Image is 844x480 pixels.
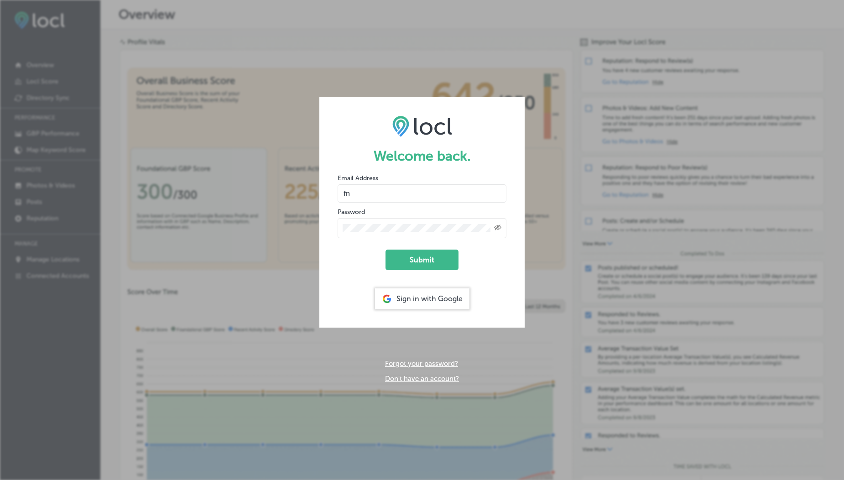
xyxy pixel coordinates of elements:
label: Password [338,208,365,216]
a: Forgot your password? [385,360,458,368]
img: LOCL logo [392,115,452,136]
span: Toggle password visibility [494,224,501,232]
label: Email Address [338,174,378,182]
h1: Welcome back. [338,148,506,164]
a: Don't have an account? [385,375,459,383]
div: Sign in with Google [375,288,469,309]
button: Submit [386,250,458,270]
